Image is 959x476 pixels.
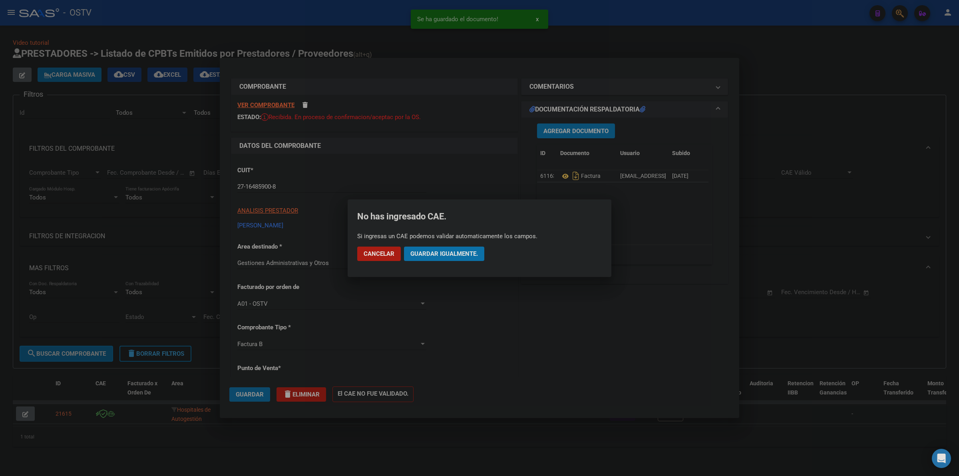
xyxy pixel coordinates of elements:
[357,247,401,261] button: Cancelar
[932,449,951,468] div: Open Intercom Messenger
[357,232,602,240] div: Si ingresas un CAE podemos validar automaticamente los campos.
[364,250,394,257] span: Cancelar
[404,247,484,261] button: Guardar igualmente.
[410,250,478,257] span: Guardar igualmente.
[357,209,602,224] h2: No has ingresado CAE.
